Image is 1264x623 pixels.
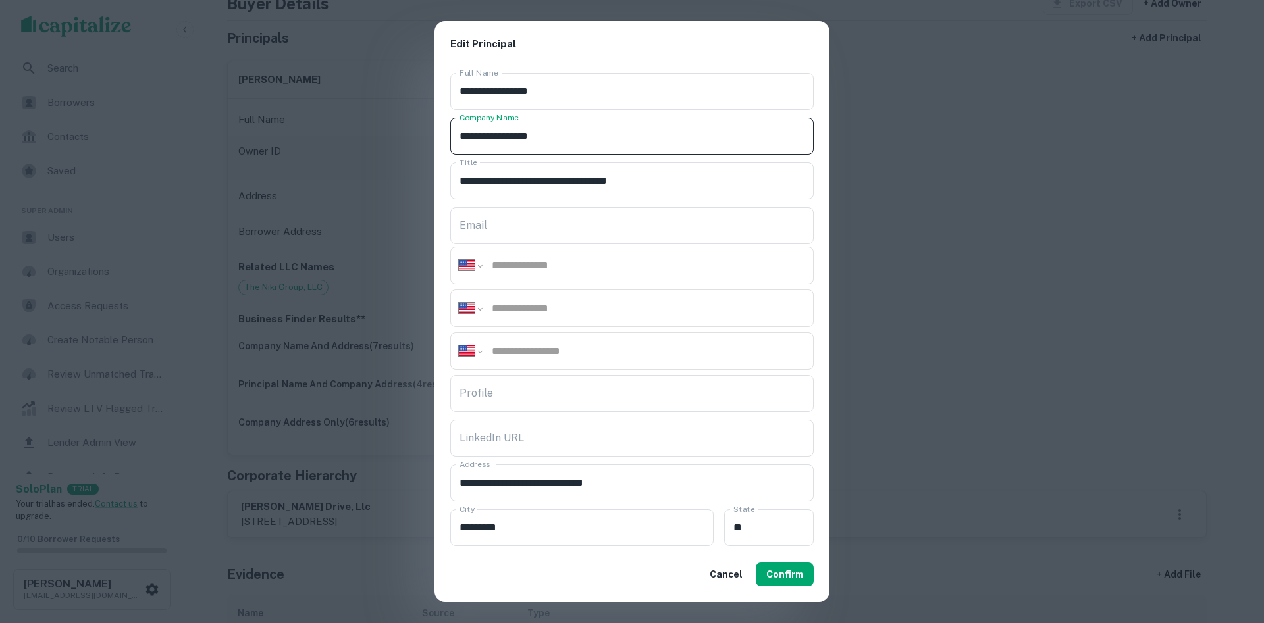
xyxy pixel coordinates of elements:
[1198,518,1264,581] iframe: Chat Widget
[460,459,490,470] label: Address
[460,157,477,168] label: Title
[460,503,475,514] label: City
[704,562,748,586] button: Cancel
[733,503,754,514] label: State
[460,112,519,123] label: Company Name
[756,562,814,586] button: Confirm
[434,21,829,68] h2: Edit Principal
[460,67,498,78] label: Full Name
